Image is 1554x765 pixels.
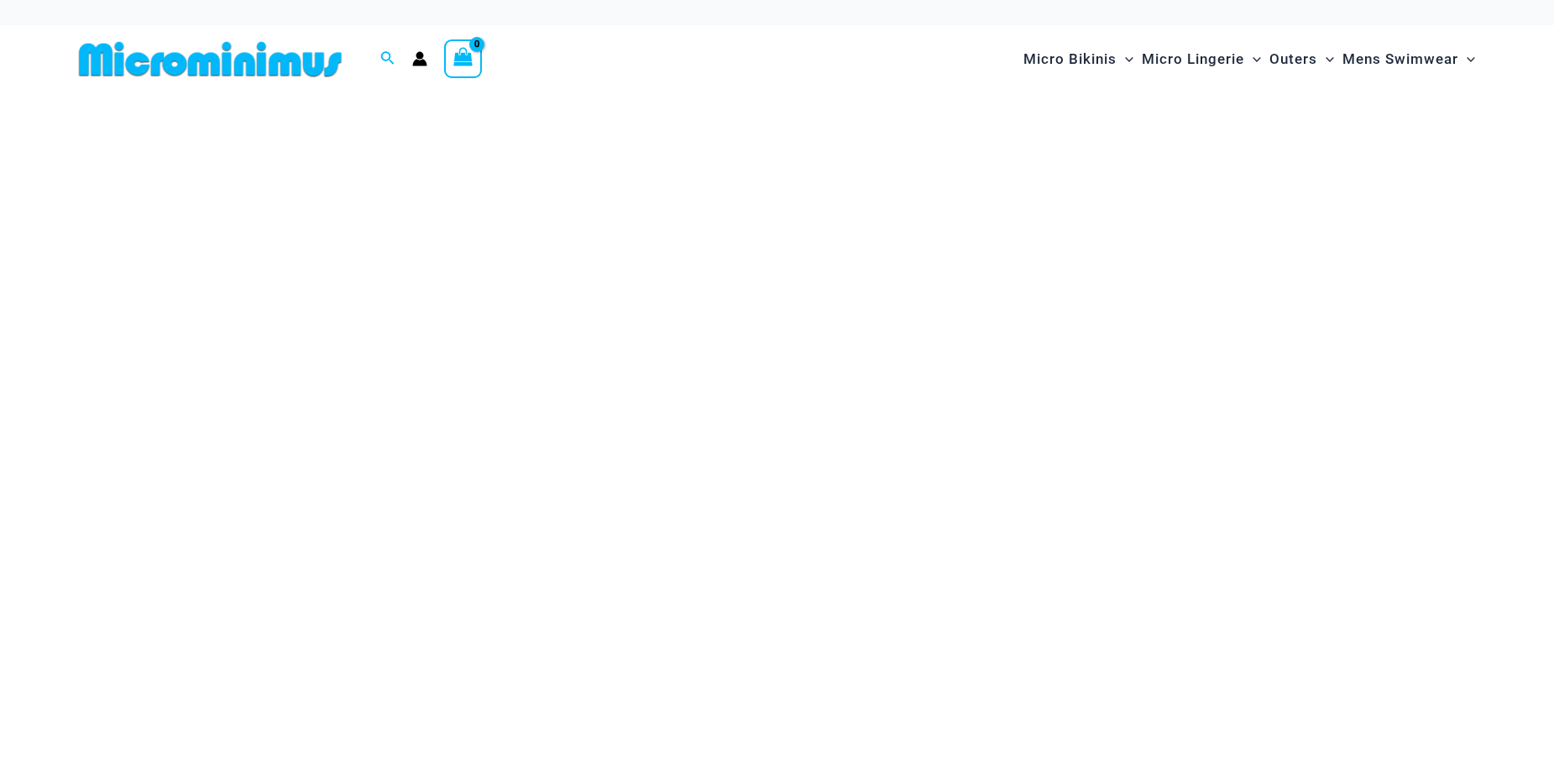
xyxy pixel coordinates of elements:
[444,39,483,78] a: View Shopping Cart, empty
[1458,38,1475,81] span: Menu Toggle
[1269,38,1317,81] span: Outers
[1338,34,1479,85] a: Mens SwimwearMenu ToggleMenu Toggle
[1265,34,1338,85] a: OutersMenu ToggleMenu Toggle
[1142,38,1244,81] span: Micro Lingerie
[72,40,348,78] img: MM SHOP LOGO FLAT
[1019,34,1138,85] a: Micro BikinisMenu ToggleMenu Toggle
[1138,34,1265,85] a: Micro LingerieMenu ToggleMenu Toggle
[1117,38,1133,81] span: Menu Toggle
[412,51,427,66] a: Account icon link
[1244,38,1261,81] span: Menu Toggle
[380,49,395,70] a: Search icon link
[1017,31,1483,87] nav: Site Navigation
[1342,38,1458,81] span: Mens Swimwear
[1023,38,1117,81] span: Micro Bikinis
[1317,38,1334,81] span: Menu Toggle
